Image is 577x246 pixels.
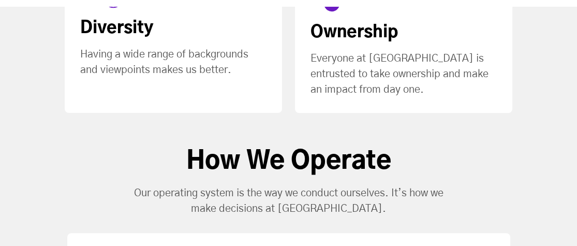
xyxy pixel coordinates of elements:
[80,18,239,38] div: Diversity
[310,51,497,97] div: Everyone at [GEOGRAPHIC_DATA] is entrusted to take ownership and make an impact from day one.
[126,185,452,216] div: Our operating system is the way we conduct ourselves. It’s how we make decisions at [GEOGRAPHIC_D...
[310,22,469,42] div: Ownership
[80,47,267,78] div: Having a wide range of backgrounds and viewpoints makes us better.
[67,146,510,177] div: How We Operate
